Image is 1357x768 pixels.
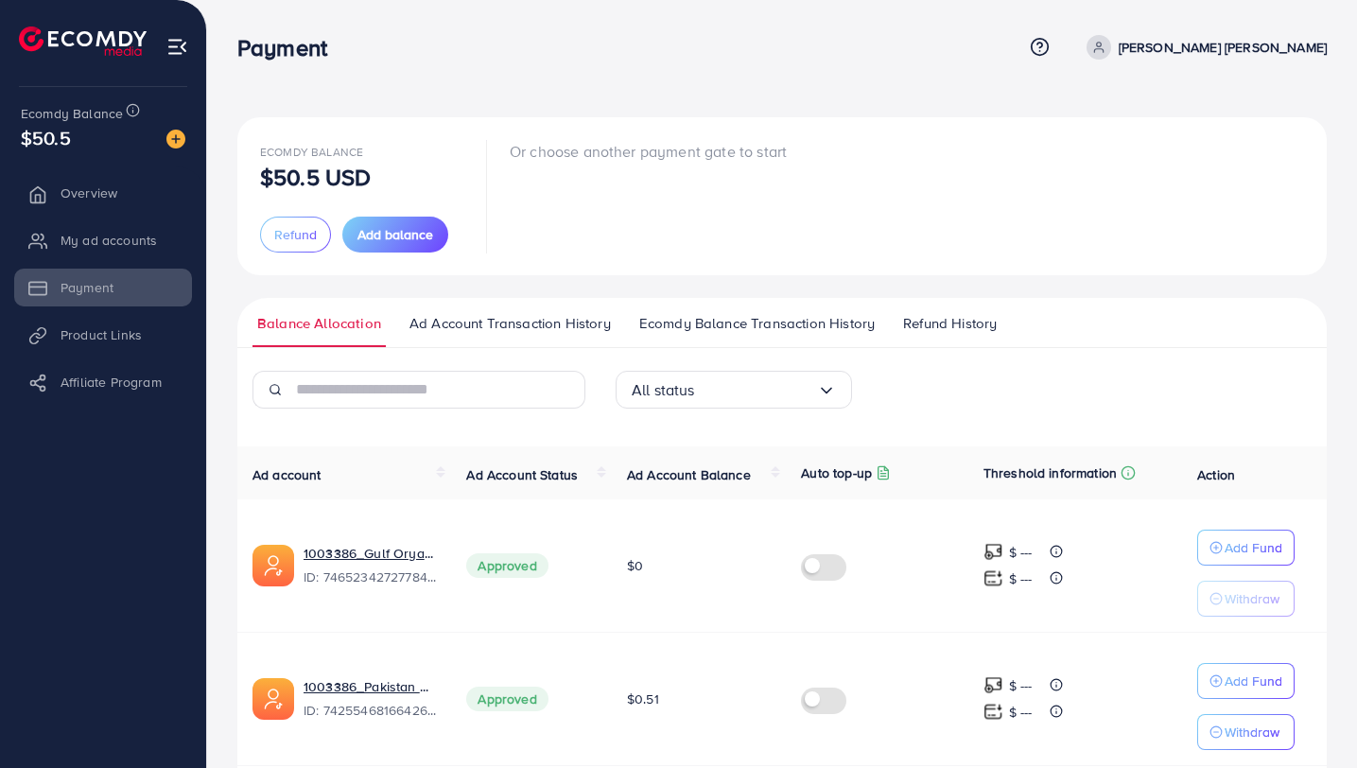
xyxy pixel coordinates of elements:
[19,26,147,56] img: logo
[983,568,1003,588] img: top-up amount
[1197,663,1295,699] button: Add Fund
[983,542,1003,562] img: top-up amount
[639,313,875,334] span: Ecomdy Balance Transaction History
[1225,587,1279,610] p: Withdraw
[983,702,1003,722] img: top-up amount
[304,677,436,721] div: <span class='underline'>1003386_Pakistan Add account_1728894866261</span></br>7425546816642629648
[304,544,436,563] a: 1003386_Gulf Orya_1738135311444
[616,371,852,409] div: Search for option
[21,124,71,151] span: $50.5
[409,313,611,334] span: Ad Account Transaction History
[166,36,188,58] img: menu
[510,140,787,163] p: Or choose another payment gate to start
[1197,465,1235,484] span: Action
[466,553,548,578] span: Approved
[983,675,1003,695] img: top-up amount
[1225,670,1282,692] p: Add Fund
[1225,536,1282,559] p: Add Fund
[466,465,578,484] span: Ad Account Status
[304,677,436,696] a: 1003386_Pakistan Add account_1728894866261
[627,556,643,575] span: $0
[1009,701,1033,724] p: $ ---
[1197,581,1295,617] button: Withdraw
[21,104,123,123] span: Ecomdy Balance
[1197,530,1295,566] button: Add Fund
[627,689,659,708] span: $0.51
[166,130,185,148] img: image
[632,375,695,405] span: All status
[252,545,294,586] img: ic-ads-acc.e4c84228.svg
[1009,541,1033,564] p: $ ---
[1119,36,1327,59] p: [PERSON_NAME] [PERSON_NAME]
[257,313,381,334] span: Balance Allocation
[274,225,317,244] span: Refund
[983,462,1117,484] p: Threshold information
[466,687,548,711] span: Approved
[342,217,448,253] button: Add balance
[252,678,294,720] img: ic-ads-acc.e4c84228.svg
[903,313,997,334] span: Refund History
[357,225,433,244] span: Add balance
[304,567,436,586] span: ID: 7465234272778403856
[1009,567,1033,590] p: $ ---
[1197,714,1295,750] button: Withdraw
[260,166,371,188] p: $50.5 USD
[252,465,322,484] span: Ad account
[304,701,436,720] span: ID: 7425546816642629648
[260,144,363,160] span: Ecomdy Balance
[627,465,751,484] span: Ad Account Balance
[1009,674,1033,697] p: $ ---
[695,375,817,405] input: Search for option
[237,34,342,61] h3: Payment
[1079,35,1327,60] a: [PERSON_NAME] [PERSON_NAME]
[304,544,436,587] div: <span class='underline'>1003386_Gulf Orya_1738135311444</span></br>7465234272778403856
[801,462,872,484] p: Auto top-up
[260,217,331,253] button: Refund
[1225,721,1279,743] p: Withdraw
